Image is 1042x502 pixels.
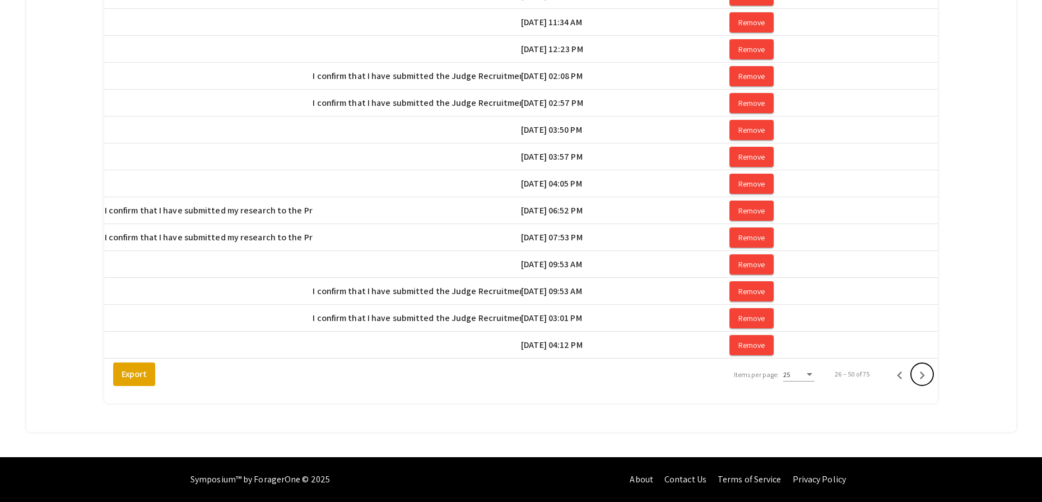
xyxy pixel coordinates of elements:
[793,473,846,485] a: Privacy Policy
[729,201,774,221] button: Remove
[729,308,774,328] button: Remove
[738,286,765,296] span: Remove
[738,125,765,135] span: Remove
[729,254,774,275] button: Remove
[521,90,729,117] mat-cell: [DATE] 02:57 PM
[729,147,774,167] button: Remove
[521,224,729,251] mat-cell: [DATE] 07:53 PM
[738,98,765,108] span: Remove
[521,36,729,63] mat-cell: [DATE] 12:23 PM
[729,227,774,248] button: Remove
[105,231,690,244] span: I confirm that I have submitted my research to the Presenter Submission Form ([DOMAIN_NAME][URL])...
[889,363,911,385] button: Previous page
[105,204,690,217] span: I confirm that I have submitted my research to the Presenter Submission Form ([DOMAIN_NAME][URL])...
[729,66,774,86] button: Remove
[729,335,774,355] button: Remove
[521,197,729,224] mat-cell: [DATE] 06:52 PM
[521,170,729,197] mat-cell: [DATE] 04:05 PM
[313,312,825,325] span: I confirm that I have submitted the Judge Recruitment form ([DOMAIN_NAME][URL]) AND I will be sub...
[718,473,781,485] a: Terms of Service
[738,179,765,189] span: Remove
[783,371,815,379] mat-select: Items per page:
[521,117,729,143] mat-cell: [DATE] 03:50 PM
[8,452,48,494] iframe: Chat
[113,362,155,386] button: Export
[734,370,779,380] div: Items per page:
[521,251,729,278] mat-cell: [DATE] 09:53 AM
[783,370,790,379] span: 25
[313,96,825,110] span: I confirm that I have submitted the Judge Recruitment form ([DOMAIN_NAME][URL]) AND I will be sub...
[521,63,729,90] mat-cell: [DATE] 02:08 PM
[729,120,774,140] button: Remove
[190,457,330,502] div: Symposium™ by ForagerOne © 2025
[313,285,825,298] span: I confirm that I have submitted the Judge Recruitment form ([DOMAIN_NAME][URL]) AND I will be sub...
[738,206,765,216] span: Remove
[835,369,870,379] div: 26 – 50 of 75
[664,473,706,485] a: Contact Us
[729,12,774,32] button: Remove
[729,39,774,59] button: Remove
[729,93,774,113] button: Remove
[521,278,729,305] mat-cell: [DATE] 09:53 AM
[630,473,653,485] a: About
[521,332,729,359] mat-cell: [DATE] 04:12 PM
[521,143,729,170] mat-cell: [DATE] 03:57 PM
[738,233,765,243] span: Remove
[738,340,765,350] span: Remove
[911,363,933,385] button: Next page
[738,71,765,81] span: Remove
[729,281,774,301] button: Remove
[729,174,774,194] button: Remove
[738,152,765,162] span: Remove
[738,259,765,269] span: Remove
[738,17,765,27] span: Remove
[738,313,765,323] span: Remove
[521,9,729,36] mat-cell: [DATE] 11:34 AM
[738,44,765,54] span: Remove
[313,69,825,83] span: I confirm that I have submitted the Judge Recruitment form ([DOMAIN_NAME][URL]) AND I will be sub...
[521,305,729,332] mat-cell: [DATE] 03:01 PM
